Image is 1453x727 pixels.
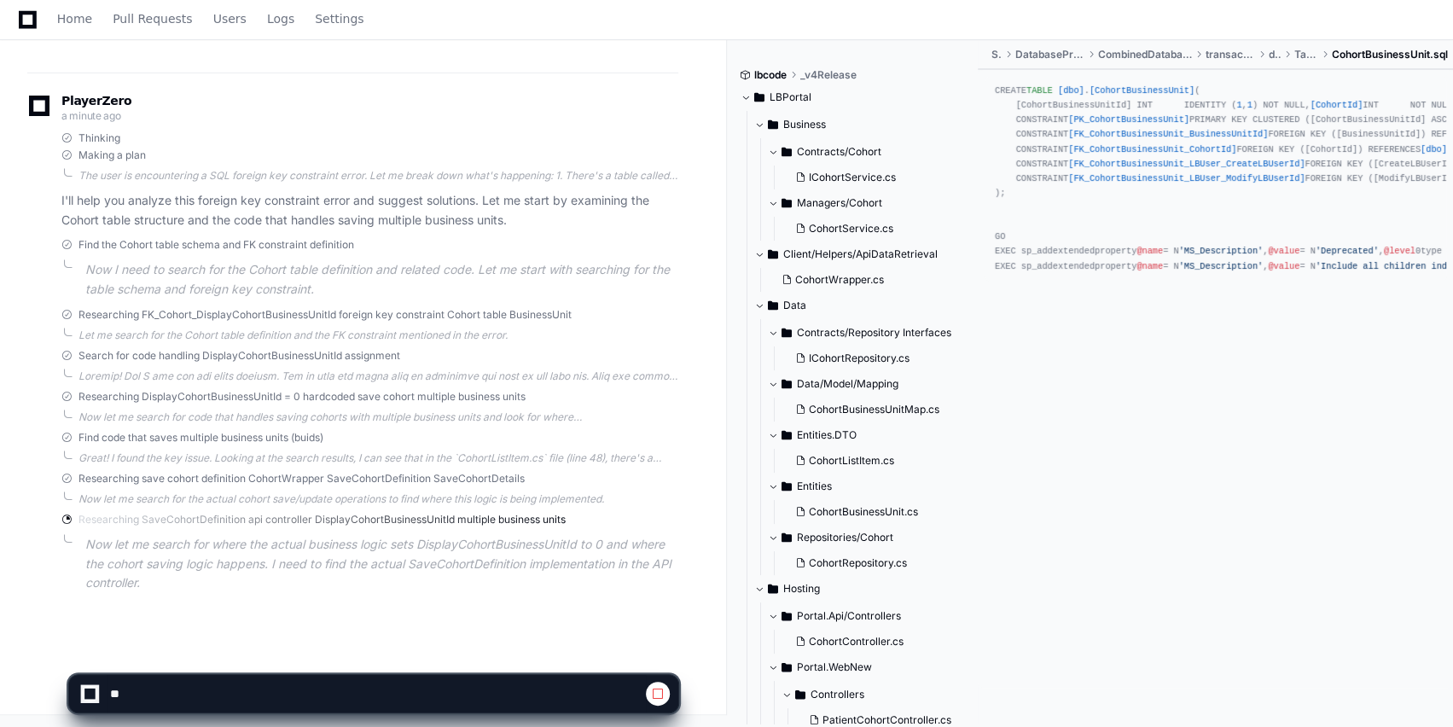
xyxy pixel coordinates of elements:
[768,114,778,135] svg: Directory
[1015,48,1084,61] span: DatabaseProjects
[78,148,146,162] span: Making a plan
[213,14,247,24] span: Users
[78,390,526,404] span: Researching DisplayCohortBusinessUnitId = 0 hardcoded save cohort multiple business units
[1068,173,1305,183] span: [FK_CohortBusinessUnit_LBUser_ModifyLBUserId]
[783,247,938,261] span: Client/Helpers/ApiDataRetrieval
[1179,261,1264,271] span: 'MS_Description'
[809,556,907,570] span: CohortRepository.cs
[768,422,979,449] button: Entities.DTO
[78,329,678,342] div: Let me search for the Cohort table definition and the FK constraint mentioned in the error.
[315,14,363,24] span: Settings
[61,96,131,106] span: PlayerZero
[78,431,323,445] span: Find code that saves multiple business units (buids)
[1068,129,1268,139] span: [FK_CohortBusinessUnit_BusinessUnitId]
[57,14,92,24] span: Home
[768,319,979,346] button: Contracts/Repository Interfaces
[1026,85,1053,96] span: TABLE
[85,260,678,300] p: Now I need to search for the Cohort table definition and related code. Let me start with searchin...
[78,369,678,383] div: Loremip! Dol S ame con adi elits doeiusm. Tem in utla etd magna aliq en adminimve qui nost ex ull...
[768,524,979,551] button: Repositories/Cohort
[809,454,894,468] span: CohortListItem.cs
[783,582,820,596] span: Hosting
[788,398,969,422] button: CohortBusinessUnitMap.cs
[78,169,678,183] div: The user is encountering a SQL foreign key constraint error. Let me break down what's happening: ...
[782,142,792,162] svg: Directory
[78,492,678,506] div: Now let me search for the actual cohort save/update operations to find where this logic is being ...
[1294,48,1318,61] span: Tables
[788,630,969,654] button: CohortController.cs
[768,579,778,599] svg: Directory
[1269,48,1281,61] span: dbo
[809,505,918,519] span: CohortBusinessUnit.cs
[788,217,969,241] button: CohortService.cs
[800,68,857,82] span: _v4Release
[78,238,354,252] span: Find the Cohort table schema and FK constraint definition
[1068,114,1189,125] span: [PK_CohortBusinessUnit]
[797,196,882,210] span: Managers/Cohort
[78,349,400,363] span: Search for code handling DisplayCohortBusinessUnitId assignment
[1332,48,1448,61] span: CohortBusinessUnit.sql
[1179,246,1264,256] span: 'MS_Description'
[768,295,778,316] svg: Directory
[782,323,792,343] svg: Directory
[782,527,792,548] svg: Directory
[797,428,857,442] span: Entities.DTO
[782,374,792,394] svg: Directory
[775,268,969,292] button: CohortWrapper.cs
[1421,144,1447,154] span: [dbo]
[754,111,979,138] button: Business
[783,118,826,131] span: Business
[768,244,778,265] svg: Directory
[741,84,966,111] button: LBPortal
[78,410,678,424] div: Now let me search for code that handles saving cohorts with multiple business units and look for ...
[754,68,787,82] span: lbcode
[267,14,294,24] span: Logs
[754,575,979,602] button: Hosting
[1311,100,1363,110] span: [CohortId]
[78,513,566,526] span: Researching SaveCohortDefinition api controller DisplayCohortBusinessUnitId multiple business units
[783,299,806,312] span: Data
[1268,261,1299,271] span: @value
[1247,100,1252,110] span: 1
[113,14,192,24] span: Pull Requests
[768,473,979,500] button: Entities
[782,606,792,626] svg: Directory
[809,222,893,236] span: CohortService.cs
[1058,85,1084,96] span: [dbo]
[797,531,893,544] span: Repositories/Cohort
[1068,144,1236,154] span: [FK_CohortBusinessUnit_CohortId]
[768,602,979,630] button: Portal.Api/Controllers
[1090,85,1194,96] span: [CohortBusinessUnit]
[782,425,792,445] svg: Directory
[78,451,678,465] div: Great! I found the key issue. Looking at the search results, I can see that in the `CohortListIte...
[1136,261,1163,271] span: @name
[995,84,1436,274] div: CREATE . ( [CohortBusinessUnitId] INT IDENTITY ( , ) NOT NULL, INT NOT NULL, INT NOT NULL, BIT CO...
[754,292,979,319] button: Data
[1098,48,1192,61] span: CombinedDatabaseNew
[768,370,979,398] button: Data/Model/Mapping
[782,476,792,497] svg: Directory
[788,449,969,473] button: CohortListItem.cs
[809,352,910,365] span: ICohortRepository.cs
[1068,159,1305,169] span: [FK_CohortBusinessUnit_LBUser_CreateLBUserId]
[770,90,811,104] span: LBPortal
[1316,246,1379,256] span: 'Deprecated'
[809,403,939,416] span: CohortBusinessUnitMap.cs
[768,189,979,217] button: Managers/Cohort
[1206,48,1255,61] span: transactional
[991,48,1002,61] span: Sql
[797,145,881,159] span: Contracts/Cohort
[788,346,969,370] button: ICohortRepository.cs
[754,87,764,108] svg: Directory
[78,131,120,145] span: Thinking
[78,472,525,486] span: Researching save cohort definition CohortWrapper SaveCohortDefinition SaveCohortDetails
[78,308,572,322] span: Researching FK_Cohort_DisplayCohortBusinessUnitId foreign key constraint Cohort table BusinessUnit
[768,138,979,166] button: Contracts/Cohort
[788,166,969,189] button: ICohortService.cs
[797,377,898,391] span: Data/Model/Mapping
[809,635,904,648] span: CohortController.cs
[1236,100,1241,110] span: 1
[795,273,884,287] span: CohortWrapper.cs
[788,551,969,575] button: CohortRepository.cs
[788,500,969,524] button: CohortBusinessUnit.cs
